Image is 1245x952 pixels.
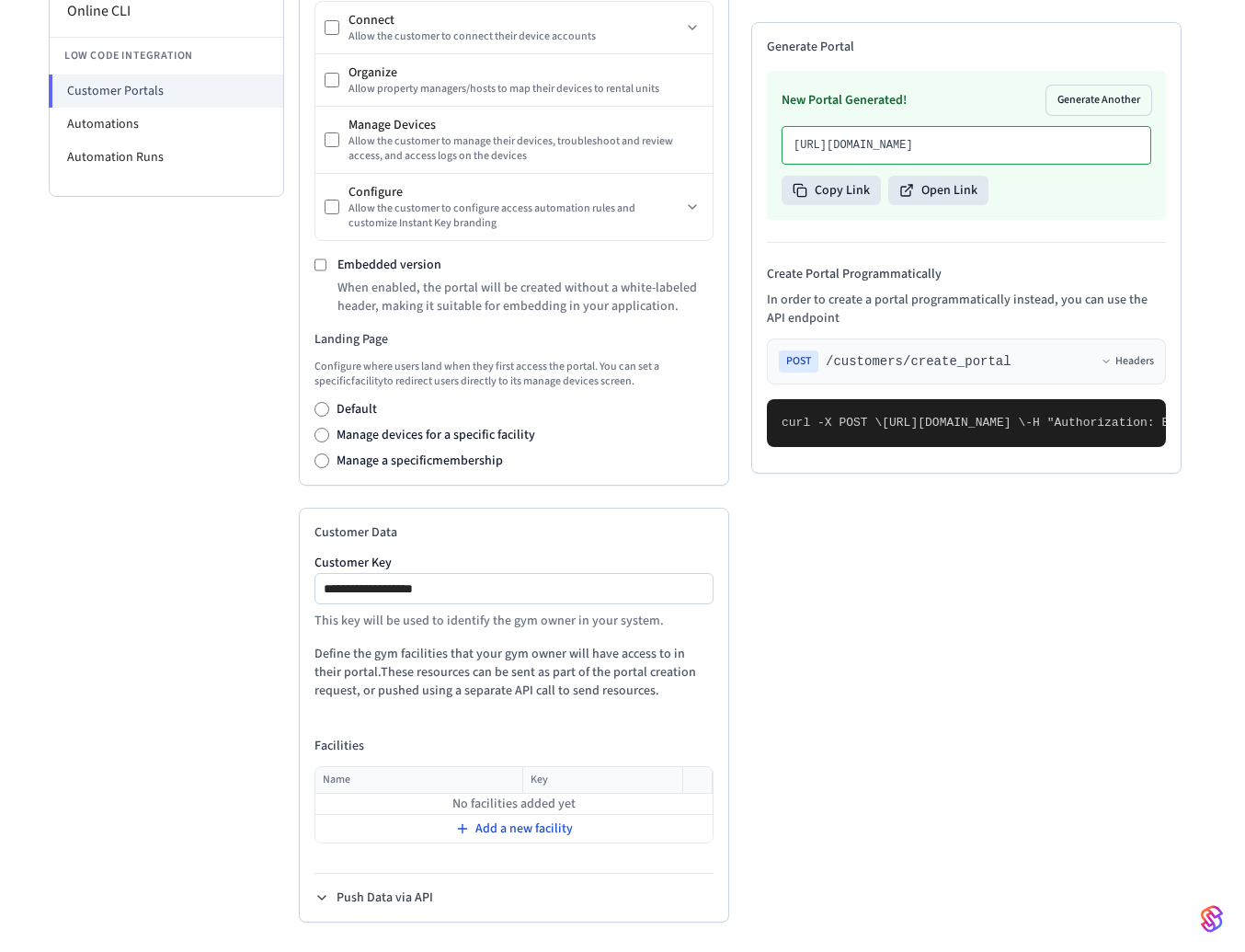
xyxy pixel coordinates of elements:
p: Define the gym facilities that your gym owner will have access to in their portal. These resource... [314,645,714,700]
h2: Customer Data [314,523,714,542]
div: Allow the customer to connect their device accounts [348,29,681,44]
span: [URL][DOMAIN_NAME] \ [882,416,1025,430]
span: POST [779,350,818,373]
h3: New Portal Generated! [782,91,907,109]
li: Customer Portals [49,75,283,108]
label: Manage a specific membership [337,452,503,470]
h2: Generate Portal [767,38,1166,56]
li: Low Code Integration [50,37,283,75]
div: Connect [348,11,681,29]
h3: Landing Page [314,330,714,349]
li: Automation Runs [50,141,283,174]
p: When enabled, the portal will be created without a white-labeled header, making it suitable for e... [337,279,714,315]
div: Manage Devices [348,116,703,134]
div: Organize [348,63,703,82]
p: [URL][DOMAIN_NAME] [794,138,1139,153]
button: Generate Another [1046,86,1151,115]
button: Copy Link [782,176,881,205]
button: Open Link [888,176,988,205]
button: Headers [1101,354,1154,369]
div: Allow the customer to configure access automation rules and customize Instant Key branding [348,201,681,231]
li: Automations [50,108,283,141]
p: In order to create a portal programmatically instead, you can use the API endpoint [767,291,1166,327]
label: Manage devices for a specific facility [337,426,535,444]
label: Embedded version [337,256,441,274]
h4: Create Portal Programmatically [767,265,1166,283]
div: Allow property managers/hosts to map their devices to rental units [348,82,703,97]
button: Push Data via API [314,889,433,907]
h4: Facilities [314,737,714,755]
th: Key [522,767,682,794]
div: Configure [348,183,681,201]
p: Configure where users land when they first access the portal. You can set a specific facility to ... [314,360,714,389]
div: Allow the customer to manage their devices, troubleshoot and review access, and access logs on th... [348,134,703,164]
img: SeamLogoGradient.69752ec5.svg [1201,904,1223,934]
p: This key will be used to identify the gym owner in your system. [314,612,714,630]
span: /customers/create_portal [826,352,1011,371]
label: Customer Key [314,556,714,569]
span: curl -X POST \ [782,416,882,430]
span: Add a new facility [475,820,573,838]
label: Default [337,400,377,419]
td: No facilities added yet [315,794,713,815]
th: Name [315,767,522,794]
